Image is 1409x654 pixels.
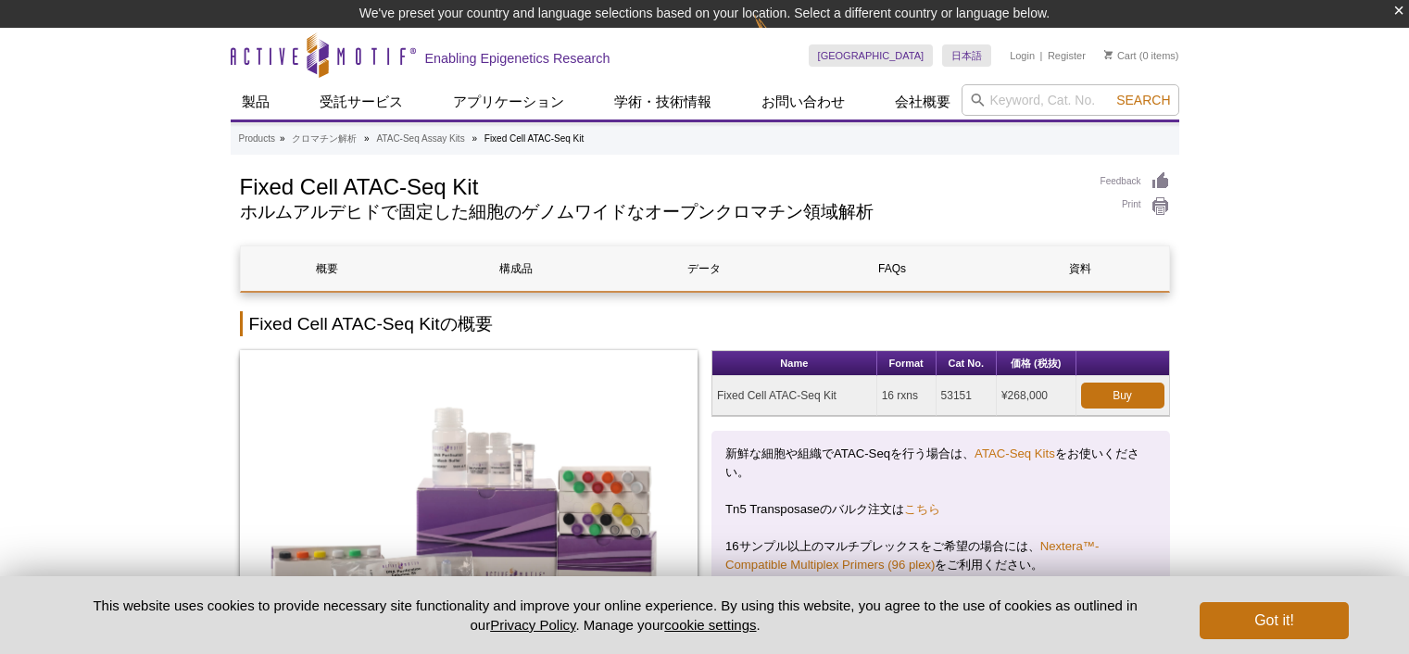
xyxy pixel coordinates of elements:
[725,537,1156,574] p: 16サンプル以上のマルチプレックスをご希望の場合には、 をご利用ください。
[937,376,997,416] td: 53151
[712,376,877,416] td: Fixed Cell ATAC-Seq Kit
[376,131,464,147] a: ATAC-Seq Assay Kits
[962,84,1179,116] input: Keyword, Cat. No.
[1040,44,1043,67] li: |
[1081,383,1164,409] a: Buy
[280,133,285,144] li: »
[750,84,856,119] a: お問い合わせ
[975,446,1055,460] a: ATAC-Seq Kits
[877,351,937,376] th: Format
[429,246,603,291] a: 構成品
[754,14,803,57] img: Change Here
[1200,602,1348,639] button: Got it!
[1101,171,1170,192] a: Feedback
[603,84,723,119] a: 学術・技術情報
[241,246,415,291] a: 概要
[240,204,1082,220] h2: ホルムアルデヒドで固定した細胞のゲノムワイドなオープンクロマチン領域解析
[617,246,791,291] a: データ
[364,133,370,144] li: »
[425,50,610,67] h2: Enabling Epigenetics Research
[1111,92,1176,108] button: Search
[877,376,937,416] td: 16 rxns
[1104,44,1179,67] li: (0 items)
[1101,196,1170,217] a: Print
[472,133,477,144] li: »
[712,351,877,376] th: Name
[484,133,584,144] li: Fixed Cell ATAC-Seq Kit
[993,246,1167,291] a: 資料
[997,376,1076,416] td: ¥268,000
[942,44,991,67] a: 日本語
[904,502,940,516] a: こちら
[1116,93,1170,107] span: Search
[884,84,962,119] a: 会社概要
[725,445,1156,482] p: 新鮮な細胞や組織でATAC-Seqを行う場合は、 をお使いください。
[997,351,1076,376] th: 価格 (税抜)
[725,500,1156,519] p: Tn5 Transposaseのバルク注文は
[937,351,997,376] th: Cat No.
[239,131,275,147] a: Products
[1104,49,1137,62] a: Cart
[1048,49,1086,62] a: Register
[240,311,1170,336] h2: Fixed Cell ATAC-Seq Kitの概要
[442,84,575,119] a: アプリケーション
[61,596,1170,635] p: This website uses cookies to provide necessary site functionality and improve your online experie...
[1104,50,1113,59] img: Your Cart
[231,84,281,119] a: 製品
[664,617,756,633] button: cookie settings
[805,246,979,291] a: FAQs
[725,539,1099,572] a: Nextera™-Compatible Multiplex Primers (96 plex)
[1010,49,1035,62] a: Login
[292,131,357,147] a: クロマチン解析
[809,44,934,67] a: [GEOGRAPHIC_DATA]
[490,617,575,633] a: Privacy Policy
[308,84,414,119] a: 受託サービス
[240,171,1082,199] h1: Fixed Cell ATAC-Seq Kit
